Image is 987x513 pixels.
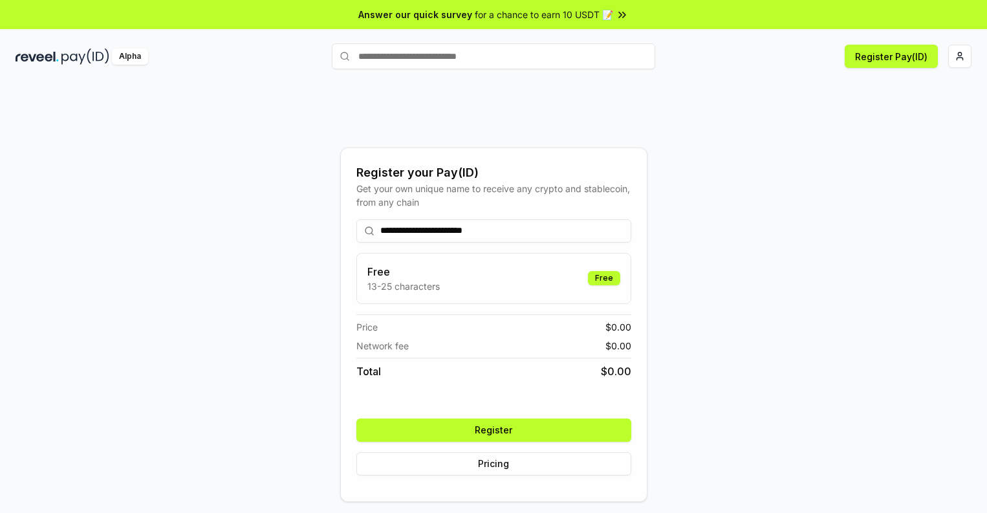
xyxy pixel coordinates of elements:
[356,182,631,209] div: Get your own unique name to receive any crypto and stablecoin, from any chain
[475,8,613,21] span: for a chance to earn 10 USDT 📝
[356,419,631,442] button: Register
[61,49,109,65] img: pay_id
[588,271,620,285] div: Free
[605,320,631,334] span: $ 0.00
[605,339,631,353] span: $ 0.00
[16,49,59,65] img: reveel_dark
[358,8,472,21] span: Answer our quick survey
[367,264,440,279] h3: Free
[112,49,148,65] div: Alpha
[356,364,381,379] span: Total
[367,279,440,293] p: 13-25 characters
[356,339,409,353] span: Network fee
[356,164,631,182] div: Register your Pay(ID)
[845,45,938,68] button: Register Pay(ID)
[356,320,378,334] span: Price
[356,452,631,475] button: Pricing
[601,364,631,379] span: $ 0.00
